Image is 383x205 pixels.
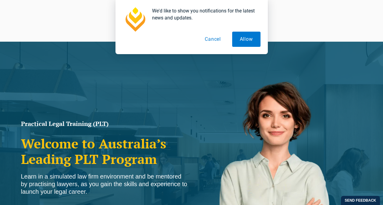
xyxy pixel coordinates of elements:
h2: Welcome to Australia’s Leading PLT Program [21,136,189,167]
div: We'd like to show you notifications for the latest news and updates. [147,7,261,21]
img: notification icon [123,7,147,32]
div: Learn in a simulated law firm environment and be mentored by practising lawyers, as you gain the ... [21,173,189,196]
h1: Practical Legal Training (PLT) [21,121,189,127]
button: Allow [232,32,261,47]
button: Cancel [197,32,229,47]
